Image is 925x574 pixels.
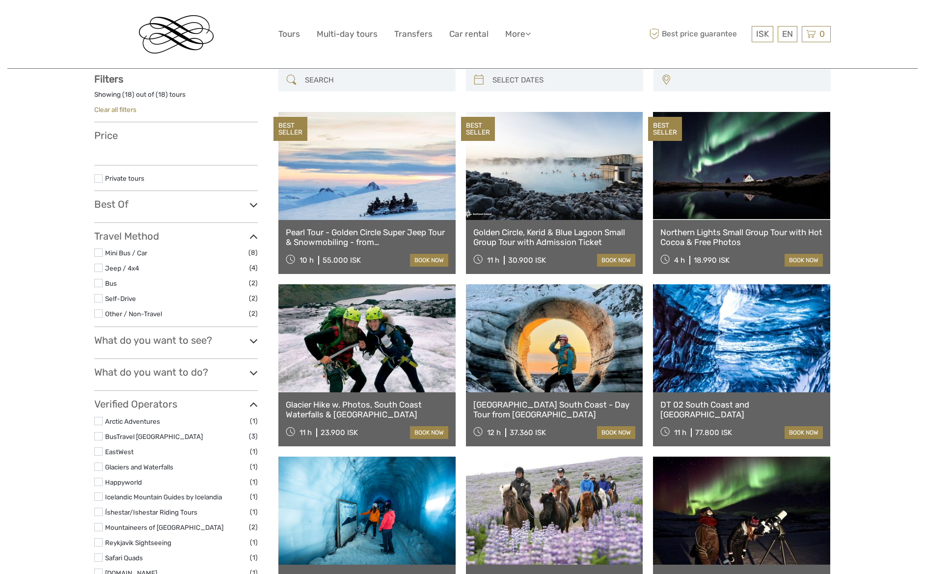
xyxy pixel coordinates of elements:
[94,90,258,105] div: Showing ( ) out of ( ) tours
[249,521,258,533] span: (2)
[461,117,495,141] div: BEST SELLER
[505,27,531,41] a: More
[94,398,258,410] h3: Verified Operators
[105,174,144,182] a: Private tours
[105,249,147,257] a: Mini Bus / Car
[286,400,448,420] a: Glacier Hike w. Photos, South Coast Waterfalls & [GEOGRAPHIC_DATA]
[660,400,823,420] a: DT 02 South Coast and [GEOGRAPHIC_DATA]
[286,227,448,247] a: Pearl Tour - Golden Circle Super Jeep Tour & Snowmobiling - from [GEOGRAPHIC_DATA]
[508,256,546,265] div: 30.900 ISK
[674,428,686,437] span: 11 h
[105,295,136,302] a: Self-Drive
[125,90,132,99] label: 18
[778,26,797,42] div: EN
[648,117,682,141] div: BEST SELLER
[250,552,258,563] span: (1)
[105,539,171,547] a: Reykjavik Sightseeing
[818,29,826,39] span: 0
[158,90,165,99] label: 18
[250,476,258,488] span: (1)
[487,256,499,265] span: 11 h
[250,537,258,548] span: (1)
[105,433,203,440] a: BusTravel [GEOGRAPHIC_DATA]
[105,554,143,562] a: Safari Quads
[105,493,222,501] a: Icelandic Mountain Guides by Icelandia
[248,247,258,258] span: (8)
[250,461,258,472] span: (1)
[273,117,307,141] div: BEST SELLER
[489,72,638,89] input: SELECT DATES
[249,431,258,442] span: (3)
[694,256,730,265] div: 18.990 ISK
[674,256,685,265] span: 4 h
[94,334,258,346] h3: What do you want to see?
[510,428,546,437] div: 37.360 ISK
[250,415,258,427] span: (1)
[299,256,314,265] span: 10 h
[394,27,433,41] a: Transfers
[105,279,117,287] a: Bus
[250,446,258,457] span: (1)
[94,198,258,210] h3: Best Of
[94,106,136,113] a: Clear all filters
[410,254,448,267] a: book now
[94,73,123,85] strong: Filters
[410,426,448,439] a: book now
[299,428,312,437] span: 11 h
[647,26,749,42] span: Best price guarantee
[105,417,160,425] a: Arctic Adventures
[321,428,358,437] div: 23.900 ISK
[250,506,258,518] span: (1)
[94,366,258,378] h3: What do you want to do?
[449,27,489,41] a: Car rental
[473,400,636,420] a: [GEOGRAPHIC_DATA] South Coast - Day Tour from [GEOGRAPHIC_DATA]
[323,256,361,265] div: 55.000 ISK
[249,308,258,319] span: (2)
[301,72,451,89] input: SEARCH
[660,227,823,247] a: Northern Lights Small Group Tour with Hot Cocoa & Free Photos
[105,463,173,471] a: Glaciers and Waterfalls
[139,15,214,54] img: Reykjavik Residence
[473,227,636,247] a: Golden Circle, Kerid & Blue Lagoon Small Group Tour with Admission Ticket
[278,27,300,41] a: Tours
[105,508,197,516] a: Íshestar/Ishestar Riding Tours
[105,310,162,318] a: Other / Non-Travel
[597,254,635,267] a: book now
[317,27,378,41] a: Multi-day tours
[105,448,134,456] a: EastWest
[249,262,258,273] span: (4)
[785,254,823,267] a: book now
[105,478,142,486] a: Happyworld
[94,130,258,141] h3: Price
[487,428,501,437] span: 12 h
[94,230,258,242] h3: Travel Method
[597,426,635,439] a: book now
[249,293,258,304] span: (2)
[105,264,139,272] a: Jeep / 4x4
[250,491,258,502] span: (1)
[105,523,223,531] a: Mountaineers of [GEOGRAPHIC_DATA]
[756,29,769,39] span: ISK
[785,426,823,439] a: book now
[249,277,258,289] span: (2)
[695,428,732,437] div: 77.800 ISK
